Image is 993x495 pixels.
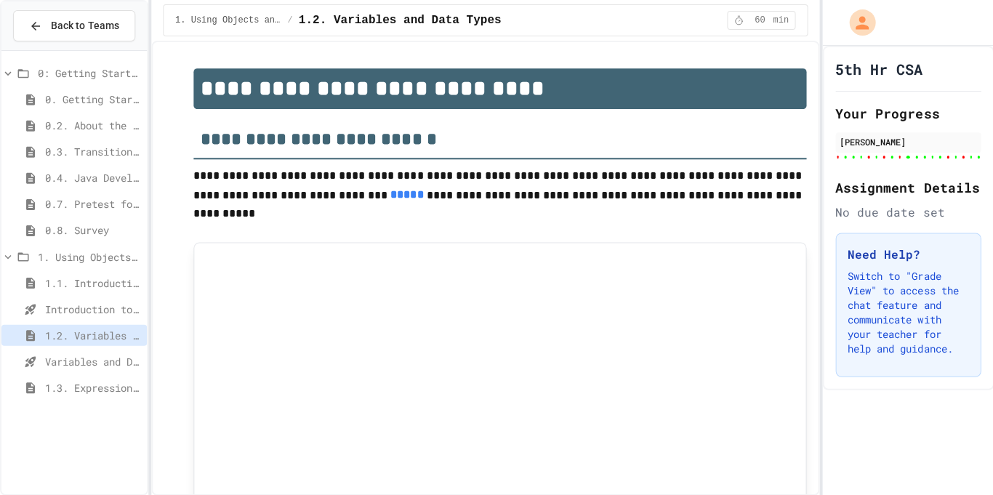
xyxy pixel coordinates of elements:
[833,6,878,39] div: My Account
[45,327,141,342] span: 1.2. Variables and Data Types
[839,135,976,148] div: [PERSON_NAME]
[38,65,141,81] span: 0: Getting Started
[45,222,141,238] span: 0.8. Survey
[287,15,292,26] span: /
[847,268,968,355] p: Switch to "Grade View" to access the chat feature and communicate with your teacher for help and ...
[298,12,500,29] span: 1.2. Variables and Data Types
[45,144,141,159] span: 0.3. Transitioning from AP CSP to AP CSA
[835,59,922,79] h1: 5th Hr CSA
[45,196,141,212] span: 0.7. Pretest for the AP CSA Exam
[51,18,118,33] span: Back to Teams
[45,301,141,316] span: Introduction to Algorithms, Programming, and Compilers
[45,353,141,369] span: Variables and Data Types - Quiz
[45,379,141,395] span: 1.3. Expressions and Output [New]
[835,177,980,198] h2: Assignment Details
[847,245,968,262] h3: Need Help?
[45,275,141,290] span: 1.1. Introduction to Algorithms, Programming, and Compilers
[835,103,980,124] h2: Your Progress
[175,15,281,26] span: 1. Using Objects and Methods
[45,92,141,107] span: 0. Getting Started
[772,15,788,26] span: min
[13,10,135,41] button: Back to Teams
[38,249,141,264] span: 1. Using Objects and Methods
[45,170,141,185] span: 0.4. Java Development Environments
[747,15,771,26] span: 60
[45,118,141,133] span: 0.2. About the AP CSA Exam
[835,204,980,221] div: No due date set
